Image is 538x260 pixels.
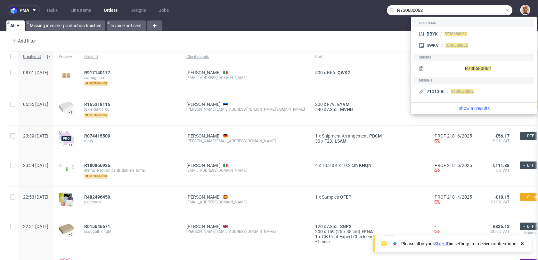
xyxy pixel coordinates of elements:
[315,163,424,168] div: x
[315,229,323,234] span: 200
[126,5,150,15] a: Designs
[315,138,424,144] div: x
[84,194,111,200] a: R482496450
[84,200,176,205] span: pellizzaro
[186,168,305,173] div: [EMAIL_ADDRESS][DOMAIN_NAME]
[9,36,37,46] div: Add filter
[84,138,176,144] span: atlas
[84,70,110,75] span: R917140177
[339,224,353,229] span: SNPX
[84,194,110,200] span: R482496450
[482,200,509,205] span: 21.0% VAT
[392,240,398,247] img: Slack
[315,224,424,229] div: x
[84,70,111,75] a: R917140177
[59,164,74,172] img: version_two_editor_design.png
[186,54,305,59] span: Client details
[427,42,439,49] div: SWKV
[186,194,221,200] a: [PERSON_NAME]
[23,194,48,200] span: 22:53 [DATE]
[435,224,472,235] div: -
[358,163,373,168] span: KHQN
[333,138,348,144] a: LSAM
[59,101,74,112] img: plain-eco-white.f1cb12edca64b5eabf5f.png
[327,107,339,112] span: AS55.
[315,70,424,75] div: x
[435,194,472,200] a: PROF 21814/2025
[69,111,72,114] div: +1
[69,233,72,236] div: +9
[186,107,305,112] div: [PERSON_NAME][EMAIL_ADDRESS][PERSON_NAME][DOMAIN_NAME]
[186,200,305,205] div: [EMAIL_ADDRESS][DOMAIN_NAME]
[339,194,353,200] a: OFEP
[11,7,20,14] img: logo
[427,88,444,95] div: 2101306
[482,138,509,144] span: 19.0% VAT
[315,239,424,244] a: +7 more
[324,138,333,144] span: F23.
[315,194,424,200] div: x
[84,107,176,112] span: luxis_baltic_ou
[186,224,221,229] a: [PERSON_NAME]
[360,229,374,234] span: EFNA
[322,133,368,138] span: Shipment Arrangement
[84,75,176,80] span: samogin_srl
[482,229,509,234] span: 20.0% VAT
[315,133,424,138] div: x
[435,163,472,168] a: PROF 21815/2025
[59,192,74,207] img: sample-icon.16e107be6ad460a3e330.png
[327,70,336,75] span: B66.
[414,54,534,61] div: Orders
[414,77,534,84] div: Designs
[434,241,450,246] a: Slack ID
[84,163,110,168] span: R180866926
[339,107,354,112] a: MVHB
[23,224,48,229] span: 22:31 [DATE]
[522,224,538,229] span: → DTP 4
[445,43,468,48] span: R730680062
[322,194,339,200] span: Samples
[67,5,95,15] a: Line Items
[84,174,108,179] span: returning
[435,133,472,138] a: PROF 21816/2025
[327,102,336,107] span: F79.
[315,107,424,112] div: x
[315,107,323,112] span: 540
[84,224,111,229] a: R015646671
[493,163,509,168] span: €111.88
[107,20,146,31] a: Invoice not sent
[23,70,48,75] span: 08:01 [DATE]
[59,131,74,146] img: pro-icon.017ec5509f39f3e742e3.png
[23,102,48,107] span: 05:55 [DATE]
[186,138,305,144] div: [PERSON_NAME][EMAIL_ADDRESS][DOMAIN_NAME]
[186,70,221,75] a: [PERSON_NAME]
[315,234,424,239] div: x
[315,163,318,168] span: 4
[59,224,74,234] img: plain-eco.9b3ba858dad33fd82c36.png
[186,133,221,138] a: [PERSON_NAME]
[427,31,438,37] div: BBYK
[84,224,110,229] span: R015646671
[315,194,318,200] span: 1
[336,102,351,107] a: EYVM
[84,54,176,59] span: Order ID
[315,54,424,59] span: Cart
[186,163,221,168] a: [PERSON_NAME]
[315,102,323,107] span: 200
[84,81,108,86] span: returning
[495,194,509,200] span: €18.15
[336,70,352,75] span: QWKG
[493,224,509,229] span: £836.13
[69,143,72,147] div: +1
[186,229,305,234] div: [PERSON_NAME][EMAIL_ADDRESS][DOMAIN_NAME]
[315,224,323,229] span: 120
[186,102,221,107] a: [PERSON_NAME]
[444,32,467,36] span: R730680062
[381,234,396,239] a: EWFT
[322,234,381,239] span: GB Print Expert Check custom
[522,162,534,168] span: → DTP
[59,54,74,59] span: Preview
